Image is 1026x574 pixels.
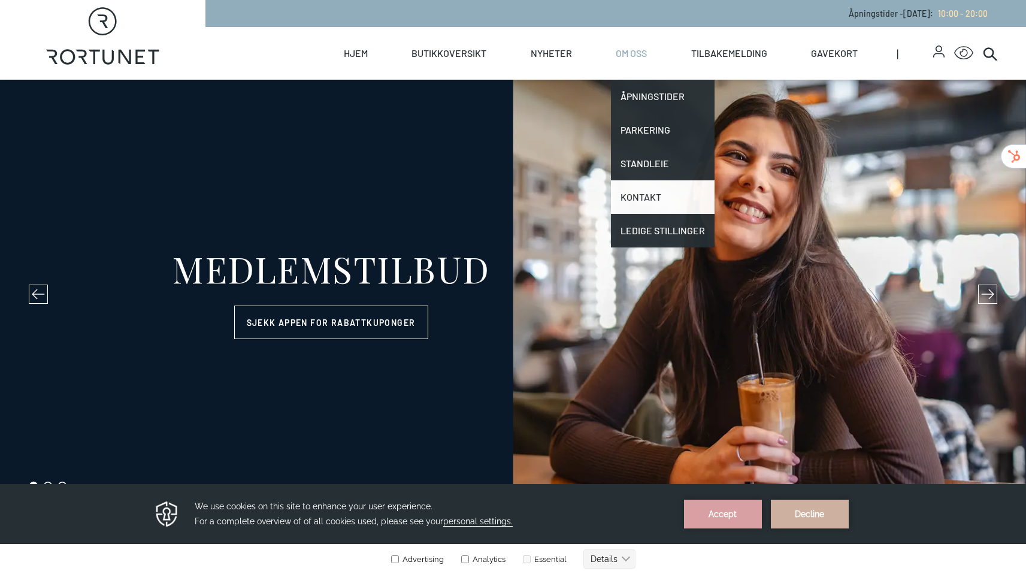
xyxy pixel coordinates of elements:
[771,16,849,44] button: Decline
[234,306,428,339] a: Sjekk appen for rabattkuponger
[611,113,715,147] a: Parkering
[411,27,486,80] a: Butikkoversikt
[391,71,444,80] label: Advertising
[691,27,767,80] a: Tilbakemelding
[344,27,368,80] a: Hjem
[938,8,988,19] span: 10:00 - 20:00
[154,16,180,44] img: Privacy reminder
[684,16,762,44] button: Accept
[616,27,647,80] a: Om oss
[611,147,715,180] a: Standleie
[897,27,933,80] span: |
[459,71,506,80] label: Analytics
[523,71,531,79] input: Essential
[391,71,399,79] input: Advertising
[933,8,988,19] a: 10:00 - 20:00
[531,27,572,80] a: Nyheter
[461,71,469,79] input: Analytics
[611,180,715,214] a: Kontakt
[195,15,669,45] h3: We use cookies on this site to enhance your user experience. For a complete overview of of all co...
[849,7,988,20] p: Åpningstider - [DATE] :
[954,44,973,63] button: Open Accessibility Menu
[811,27,858,80] a: Gavekort
[583,65,635,84] button: Details
[591,70,618,80] text: Details
[443,32,513,43] span: personal settings.
[520,71,567,80] label: Essential
[172,250,490,286] div: MEDLEMSTILBUD
[611,214,715,247] a: Ledige stillinger
[611,80,715,113] a: Åpningstider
